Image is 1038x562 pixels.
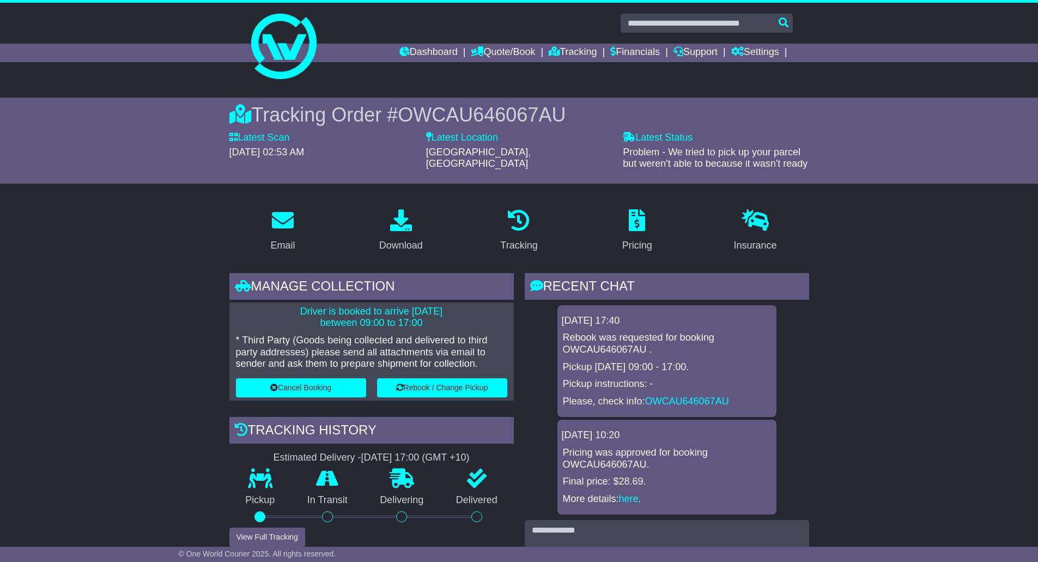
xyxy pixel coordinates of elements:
[426,132,498,144] label: Latest Location
[549,44,597,62] a: Tracking
[361,452,470,464] div: [DATE] 17:00 (GMT +10)
[563,476,771,488] p: Final price: $28.69.
[563,396,771,408] p: Please, check info:
[229,132,290,144] label: Latest Scan
[440,494,514,506] p: Delivered
[645,396,729,407] a: OWCAU646067AU
[179,549,336,558] span: © One World Courier 2025. All rights reserved.
[563,378,771,390] p: Pickup instructions: -
[727,206,784,257] a: Insurance
[562,430,772,442] div: [DATE] 10:20
[236,335,507,370] p: * Third Party (Goods being collected and delivered to third party addresses) please send all atta...
[229,273,514,303] div: Manage collection
[236,306,507,329] p: Driver is booked to arrive [DATE] between 09:00 to 17:00
[229,103,809,126] div: Tracking Order #
[398,104,566,126] span: OWCAU646067AU
[623,147,808,170] span: Problem - We tried to pick up your parcel but weren't able to because it wasn't ready
[236,378,366,397] button: Cancel Booking
[619,493,639,504] a: here
[610,44,660,62] a: Financials
[615,206,659,257] a: Pricing
[673,44,718,62] a: Support
[377,378,507,397] button: Rebook / Change Pickup
[623,132,693,144] label: Latest Status
[379,238,423,253] div: Download
[229,528,305,547] button: View Full Tracking
[372,206,430,257] a: Download
[563,493,771,505] p: More details: .
[229,452,514,464] div: Estimated Delivery -
[426,147,531,170] span: [GEOGRAPHIC_DATA], [GEOGRAPHIC_DATA]
[229,494,292,506] p: Pickup
[364,494,440,506] p: Delivering
[500,238,537,253] div: Tracking
[563,447,771,470] p: Pricing was approved for booking OWCAU646067AU.
[622,238,652,253] div: Pricing
[399,44,458,62] a: Dashboard
[562,315,772,327] div: [DATE] 17:40
[263,206,302,257] a: Email
[229,417,514,446] div: Tracking history
[229,147,305,158] span: [DATE] 02:53 AM
[291,494,364,506] p: In Transit
[471,44,535,62] a: Quote/Book
[734,238,777,253] div: Insurance
[270,238,295,253] div: Email
[731,44,779,62] a: Settings
[525,273,809,303] div: RECENT CHAT
[493,206,544,257] a: Tracking
[563,332,771,355] p: Rebook was requested for booking OWCAU646067AU .
[563,361,771,373] p: Pickup [DATE] 09:00 - 17:00.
